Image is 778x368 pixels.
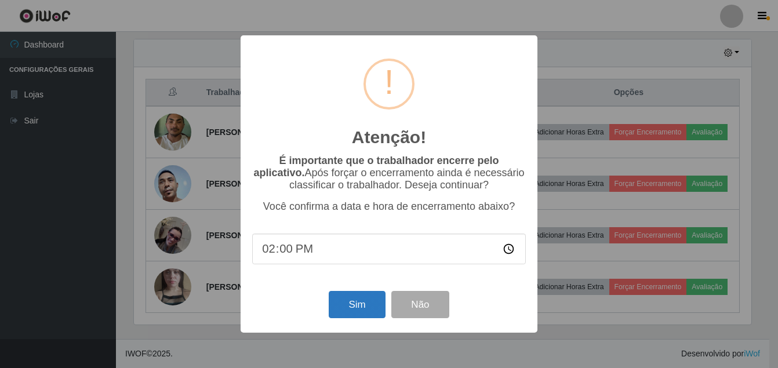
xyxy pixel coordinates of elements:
[352,127,426,148] h2: Atenção!
[252,201,526,213] p: Você confirma a data e hora de encerramento abaixo?
[252,155,526,191] p: Após forçar o encerramento ainda é necessário classificar o trabalhador. Deseja continuar?
[253,155,499,178] b: É importante que o trabalhador encerre pelo aplicativo.
[391,291,449,318] button: Não
[329,291,385,318] button: Sim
